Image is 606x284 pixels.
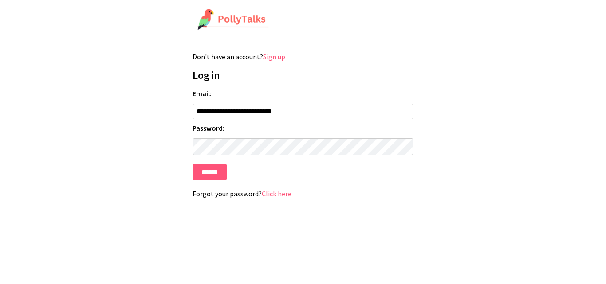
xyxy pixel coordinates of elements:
[193,89,413,98] label: Email:
[262,189,291,198] a: Click here
[193,68,413,82] h1: Log in
[197,9,269,31] img: PollyTalks Logo
[263,52,285,61] a: Sign up
[193,189,413,198] p: Forgot your password?
[193,52,413,61] p: Don't have an account?
[193,124,413,132] label: Password:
